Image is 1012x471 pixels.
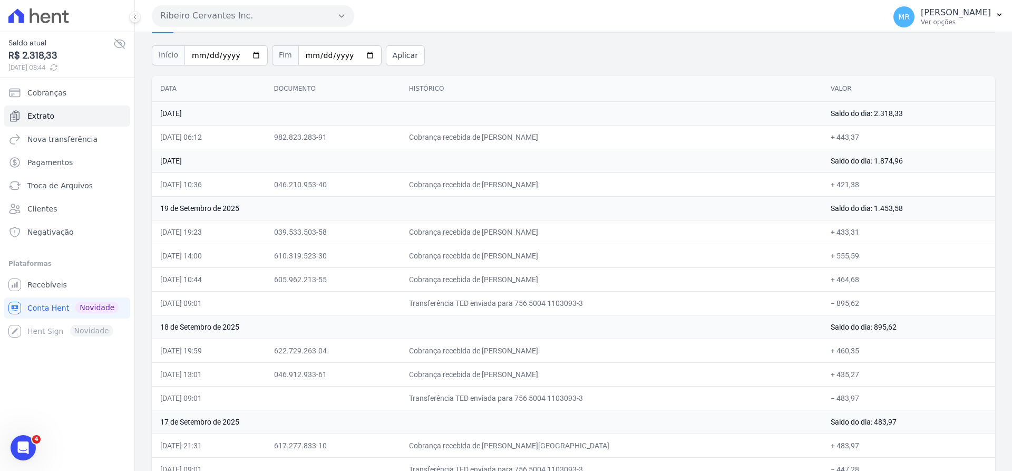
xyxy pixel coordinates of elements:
td: [DATE] 09:01 [152,291,266,315]
td: 17 de Setembro de 2025 [152,410,822,434]
td: 622.729.263-04 [266,339,401,362]
a: Conta Hent Novidade [4,297,130,319]
td: [DATE] 06:12 [152,125,266,149]
td: [DATE] 19:59 [152,339,266,362]
td: Saldo do dia: 483,97 [822,410,995,434]
td: [DATE] 21:31 [152,434,266,457]
td: [DATE] 10:36 [152,172,266,196]
td: 605.962.213-55 [266,267,401,291]
iframe: Intercom live chat [11,435,36,460]
td: + 555,59 [822,244,995,267]
td: Cobrança recebida de [PERSON_NAME] [401,339,822,362]
td: Transferência TED enviada para 756 5004 1103093-3 [401,291,822,315]
td: 617.277.833-10 [266,434,401,457]
td: 046.210.953-40 [266,172,401,196]
td: Cobrança recebida de [PERSON_NAME] [401,267,822,291]
th: Histórico [401,76,822,102]
span: Pagamentos [27,157,73,168]
td: Saldo do dia: 1.453,58 [822,196,995,220]
td: Cobrança recebida de [PERSON_NAME] [401,172,822,196]
a: Cobranças [4,82,130,103]
td: Transferência TED enviada para 756 5004 1103093-3 [401,386,822,410]
div: Plataformas [8,257,126,270]
td: [DATE] 09:01 [152,386,266,410]
td: + 433,31 [822,220,995,244]
td: [DATE] 10:44 [152,267,266,291]
td: 18 de Setembro de 2025 [152,315,822,339]
span: Clientes [27,204,57,214]
span: Extrato [27,111,54,121]
th: Valor [822,76,995,102]
span: Cobranças [27,88,66,98]
span: Troca de Arquivos [27,180,93,191]
td: + 464,68 [822,267,995,291]
td: Cobrança recebida de [PERSON_NAME] [401,125,822,149]
th: Documento [266,76,401,102]
span: Saldo atual [8,37,113,49]
td: 610.319.523-30 [266,244,401,267]
button: Aplicar [386,45,425,65]
span: Novidade [75,302,119,313]
td: [DATE] [152,101,822,125]
td: + 435,27 [822,362,995,386]
span: MR [898,13,910,21]
td: Saldo do dia: 2.318,33 [822,101,995,125]
nav: Sidebar [8,82,126,342]
a: Nova transferência [4,129,130,150]
a: Recebíveis [4,274,130,295]
span: Negativação [27,227,74,237]
button: Ribeiro Cervantes Inc. [152,5,354,26]
td: Saldo do dia: 895,62 [822,315,995,339]
td: + 460,35 [822,339,995,362]
td: 19 de Setembro de 2025 [152,196,822,220]
a: Negativação [4,222,130,243]
button: MR [PERSON_NAME] Ver opções [885,2,1012,32]
p: [PERSON_NAME] [921,7,991,18]
span: Início [152,45,184,65]
span: R$ 2.318,33 [8,49,113,63]
td: [DATE] 13:01 [152,362,266,386]
td: [DATE] 14:00 [152,244,266,267]
td: − 483,97 [822,386,995,410]
td: + 483,97 [822,434,995,457]
a: Clientes [4,198,130,219]
a: Extrato [4,105,130,127]
td: 046.912.933-61 [266,362,401,386]
td: Cobrança recebida de [PERSON_NAME][GEOGRAPHIC_DATA] [401,434,822,457]
span: Fim [272,45,298,65]
span: Nova transferência [27,134,98,145]
td: 039.533.503-58 [266,220,401,244]
span: Recebíveis [27,280,67,290]
a: Pagamentos [4,152,130,173]
span: Conta Hent [27,303,69,313]
td: + 443,37 [822,125,995,149]
a: Troca de Arquivos [4,175,130,196]
span: 4 [32,435,41,444]
td: + 421,38 [822,172,995,196]
td: [DATE] [152,149,822,172]
td: Cobrança recebida de [PERSON_NAME] [401,244,822,267]
td: [DATE] 19:23 [152,220,266,244]
td: Cobrança recebida de [PERSON_NAME] [401,362,822,386]
td: Saldo do dia: 1.874,96 [822,149,995,172]
span: [DATE] 08:44 [8,63,113,72]
td: Cobrança recebida de [PERSON_NAME] [401,220,822,244]
td: − 895,62 [822,291,995,315]
th: Data [152,76,266,102]
p: Ver opções [921,18,991,26]
td: 982.823.283-91 [266,125,401,149]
